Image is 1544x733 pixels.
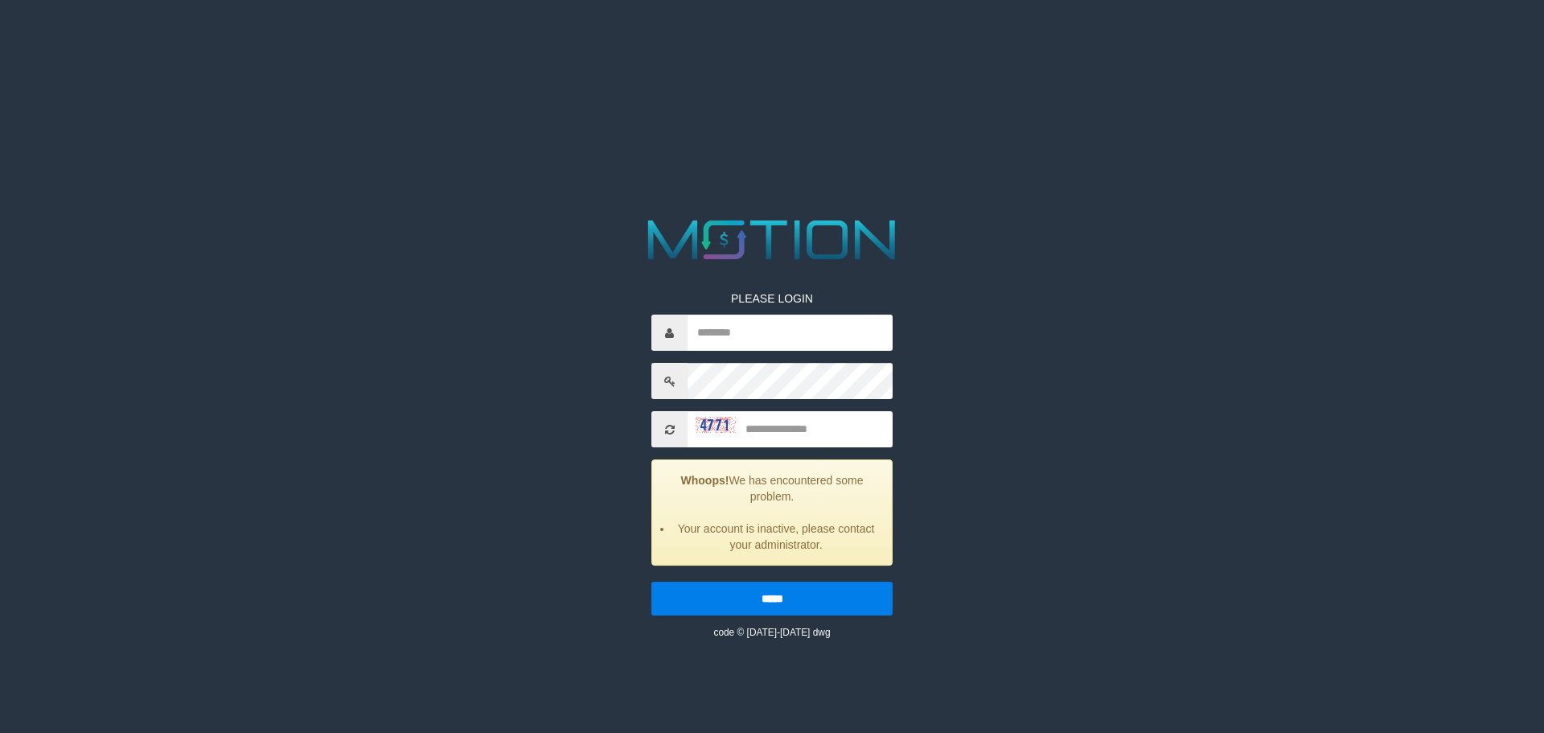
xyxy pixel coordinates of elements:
[651,290,893,307] p: PLEASE LOGIN
[681,474,729,487] strong: Whoops!
[637,213,907,266] img: MOTION_logo.png
[672,521,880,553] li: Your account is inactive, please contact your administrator.
[713,627,830,638] small: code © [DATE]-[DATE] dwg
[696,417,736,433] img: captcha
[651,459,893,566] div: We has encountered some problem.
